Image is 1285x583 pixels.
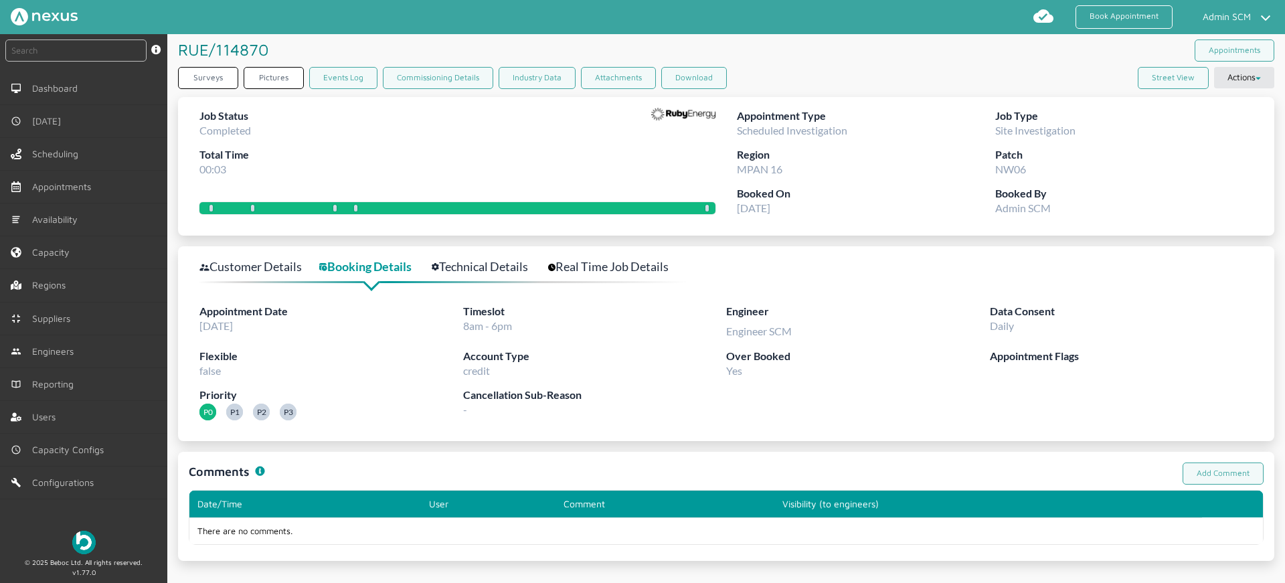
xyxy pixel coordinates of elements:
span: NW06 [995,163,1026,175]
span: Capacity [32,247,75,258]
button: Download [661,67,727,89]
span: Yes [726,364,742,377]
label: Priority [199,387,463,404]
img: md-desktop.svg [11,83,21,94]
a: Events Log [309,67,377,89]
label: Engineer [726,303,990,320]
button: Actions [1214,67,1274,88]
img: md-list.svg [11,214,21,225]
span: Configurations [32,477,99,488]
span: Daily [990,319,1014,332]
span: Scheduled Investigation [737,124,847,137]
div: Engineer SCM [726,325,884,337]
img: user-left-menu.svg [11,412,21,422]
img: md-time.svg [11,444,21,455]
a: Surveys [178,67,238,89]
label: Flexible [199,348,463,365]
img: md-contract.svg [11,313,21,324]
label: Timeslot [463,303,727,320]
img: regions.left-menu.svg [11,280,21,290]
h1: Comments [189,463,250,481]
label: Data Consent [990,303,1254,320]
span: Admin SCM [995,201,1051,214]
label: Patch [995,147,1254,163]
th: Date/Time [189,491,421,517]
img: scheduling-left-menu.svg [11,149,21,159]
a: Industry Data [499,67,576,89]
span: Appointments [32,181,96,192]
a: Pictures [244,67,304,89]
span: Scheduling [32,149,84,159]
a: Book Appointment [1076,5,1173,29]
span: P3 [280,404,296,420]
a: Booking Details [319,257,426,276]
label: Region [737,147,995,163]
input: Search by: Ref, PostCode, MPAN, MPRN, Account, Customer [5,39,147,62]
span: P0 [199,404,216,420]
span: Site Investigation [995,124,1076,137]
img: appointments-left-menu.svg [11,181,21,192]
img: md-time.svg [11,116,21,127]
img: capacity-left-menu.svg [11,247,21,258]
span: Reporting [32,379,79,390]
img: Beboc Logo [72,531,96,554]
a: Add Comment [1183,463,1264,485]
label: Appointment Date [199,303,463,320]
label: Booked By [995,185,1254,202]
a: Customer Details [199,257,317,276]
span: credit [463,364,490,377]
span: Regions [32,280,71,290]
label: Appointment Type [737,108,995,124]
span: P1 [226,404,243,420]
img: md-people.svg [11,346,21,357]
label: Appointment Flags [990,348,1254,365]
span: Availability [32,214,83,225]
span: - [463,404,727,416]
a: Technical Details [432,257,543,276]
span: 8am - 6pm [463,319,512,332]
label: Total Time [199,147,251,163]
label: Job Type [995,108,1254,124]
label: Job Status [199,108,251,124]
label: Over Booked [726,348,990,365]
img: md-build.svg [11,477,21,488]
span: Dashboard [32,83,83,94]
span: [DATE] [199,319,233,332]
span: [DATE] [737,201,770,214]
span: 00:03 [199,163,226,175]
button: Street View [1138,67,1209,89]
img: Supplier Logo [651,108,715,121]
img: md-cloud-done.svg [1033,5,1054,27]
span: false [199,364,221,377]
h1: RUE/114870 ️️️ [178,34,274,65]
img: Nexus [11,8,78,25]
a: Commissioning Details [383,67,493,89]
label: Cancellation Sub-Reason [463,387,727,404]
label: Booked On [737,185,995,202]
span: Engineers [32,346,79,357]
span: P2 [253,404,270,420]
span: MPAN 16 [737,163,782,175]
span: Capacity Configs [32,444,109,455]
span: Completed [199,124,251,137]
span: Users [32,412,61,422]
td: There are no comments. [189,517,1202,544]
img: md-book.svg [11,379,21,390]
a: Appointments [1195,39,1274,62]
th: Comment [555,491,774,517]
span: Suppliers [32,313,76,324]
th: Visibility (to engineers) [774,491,1202,517]
th: User [421,491,555,517]
span: [DATE] [32,116,66,127]
a: Attachments [581,67,656,89]
a: Real Time Job Details [548,257,683,276]
label: Account Type [463,348,727,365]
